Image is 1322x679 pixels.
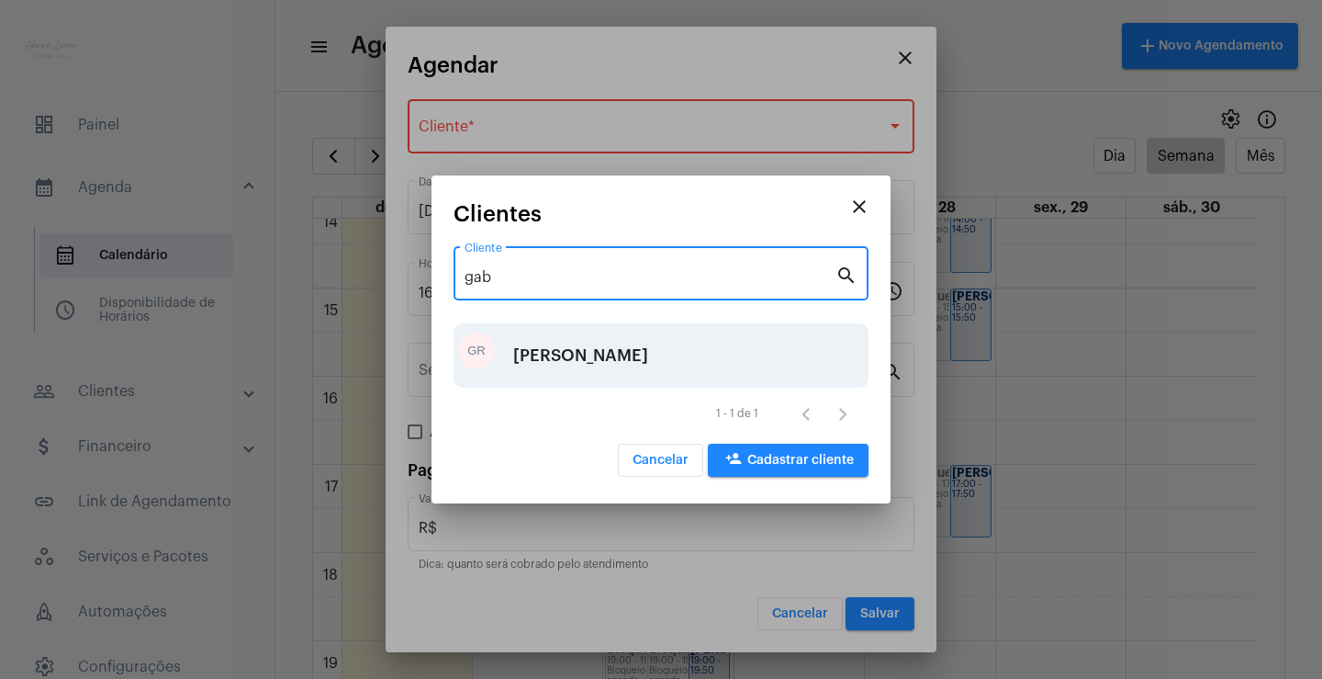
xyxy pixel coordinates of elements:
span: Cancelar [633,454,689,467]
button: Cancelar [618,444,703,477]
div: GR [458,333,495,369]
span: Clientes [454,202,542,226]
mat-icon: person_add [723,450,745,472]
button: Cadastrar cliente [708,444,868,477]
div: 1 - 1 de 1 [716,408,758,420]
input: Pesquisar cliente [465,269,835,286]
mat-icon: close [848,196,870,218]
button: Página anterior [788,395,824,432]
div: [PERSON_NAME] [513,328,648,383]
span: Cadastrar cliente [723,454,854,467]
button: Próxima página [824,395,861,432]
mat-icon: search [835,264,857,286]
